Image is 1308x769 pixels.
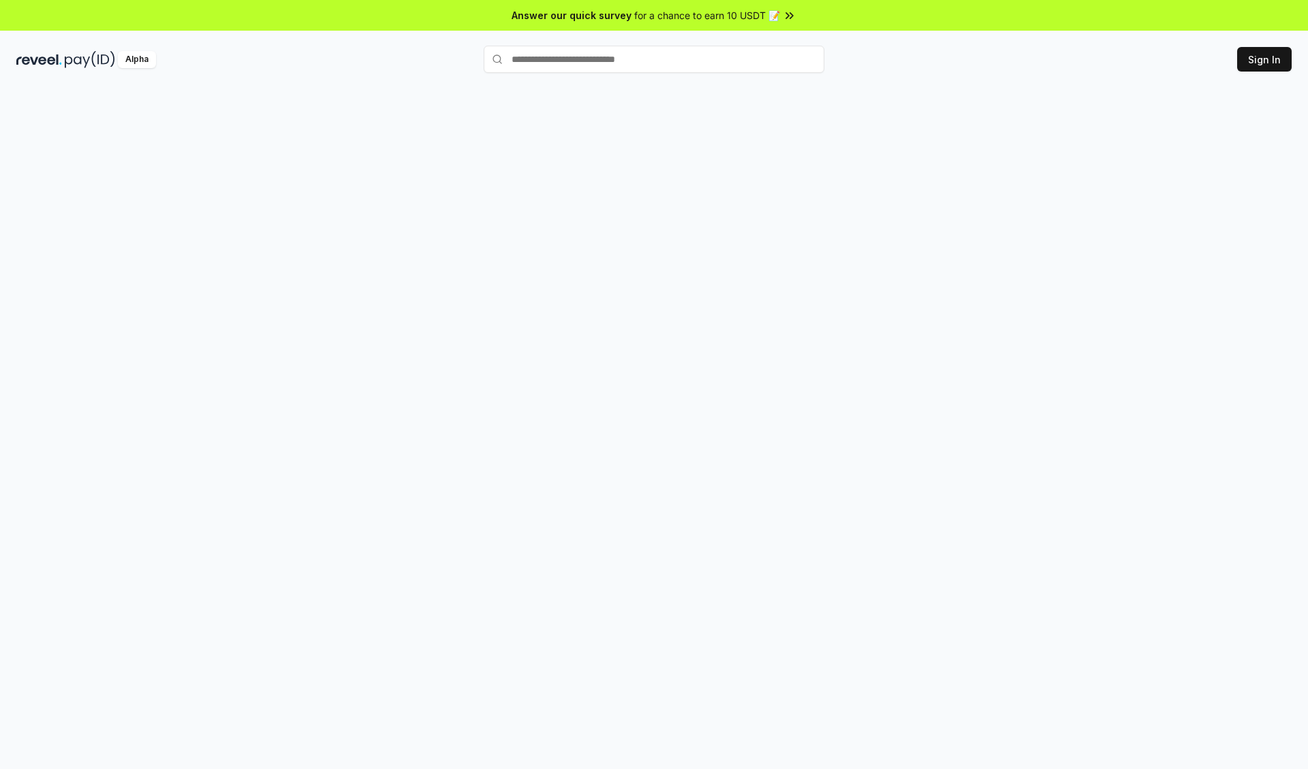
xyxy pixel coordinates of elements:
button: Sign In [1237,47,1292,72]
img: pay_id [65,51,115,68]
span: for a chance to earn 10 USDT 📝 [634,8,780,22]
img: reveel_dark [16,51,62,68]
div: Alpha [118,51,156,68]
span: Answer our quick survey [512,8,632,22]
